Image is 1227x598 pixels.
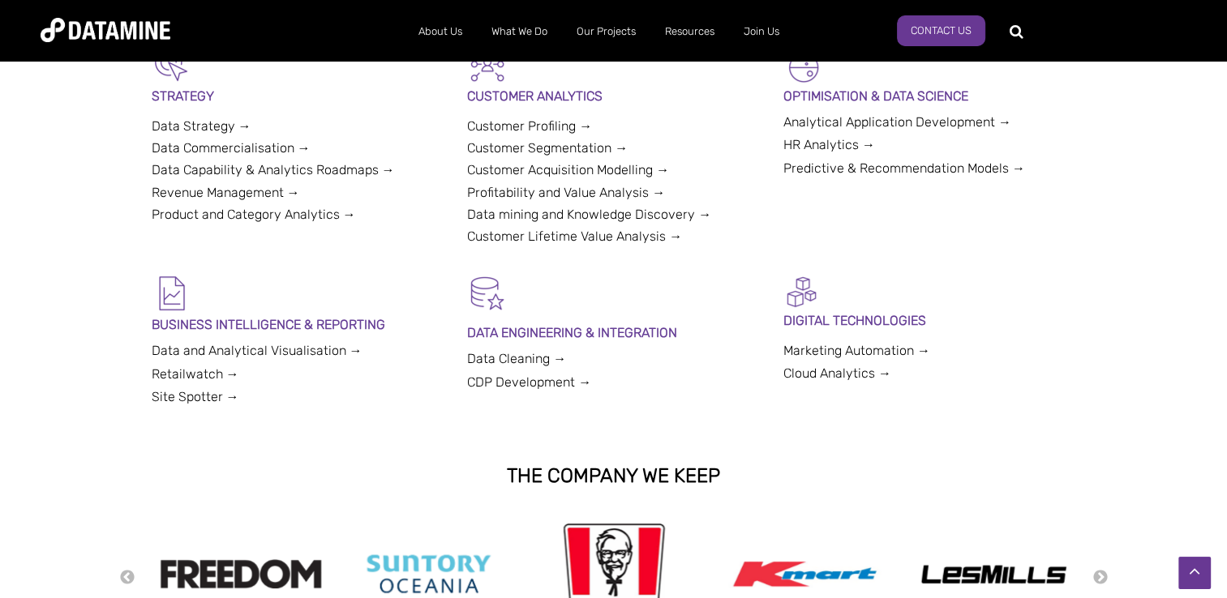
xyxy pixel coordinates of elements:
a: Cloud Analytics → [783,365,891,381]
img: Customer Analytics [467,45,508,85]
a: Data Cleaning → [467,351,566,366]
a: Data Commercialisation → [152,140,311,156]
img: Digital Activation [783,273,820,310]
a: Customer Segmentation → [467,140,628,156]
img: Strategy-1 [152,45,192,85]
a: CDP Development → [467,374,591,390]
p: CUSTOMER ANALYTICS [467,85,760,107]
img: Datamine [41,18,170,42]
a: Data Capability & Analytics Roadmaps → [152,162,395,177]
a: Revenue Management → [152,185,300,200]
img: Data Hygiene [467,273,508,314]
a: Data mining and Knowledge Discovery → [467,207,711,222]
a: Product and Category Analytics → [152,207,356,222]
img: Freedom logo [160,559,322,589]
a: Resources [650,11,729,53]
img: BI & Reporting [152,273,192,314]
p: STRATEGY [152,85,444,107]
a: What We Do [477,11,562,53]
a: Profitability and Value Analysis → [467,185,665,200]
a: Marketing Automation → [783,343,930,358]
p: DATA ENGINEERING & INTEGRATION [467,322,760,344]
img: Les Mills Logo [912,559,1075,588]
a: Customer Acquisition Modelling → [467,162,669,177]
strong: THE COMPANY WE KEEP [507,464,720,487]
a: HR Analytics → [783,137,875,152]
a: Data Strategy → [152,118,251,134]
p: OPTIMISATION & DATA SCIENCE [783,85,1076,107]
a: Data and Analytical Visualisation → [152,343,363,358]
a: Customer Profiling → [467,118,592,134]
a: Customer Lifetime Value Analysis → [467,229,682,244]
a: About Us [404,11,477,53]
p: DIGITAL TECHNOLOGIES [783,310,1076,331]
button: Previous [119,569,135,587]
a: Analytical Application Development → [783,114,1011,130]
a: Site Spotter → [152,389,239,404]
a: Contact Us [897,15,985,46]
p: BUSINESS INTELLIGENCE & REPORTING [152,314,444,335]
a: Our Projects [562,11,650,53]
img: Optimisation & Data Science [783,45,824,85]
a: Retailwatch → [152,366,239,382]
button: Next [1092,569,1109,587]
a: Join Us [729,11,794,53]
a: Predictive & Recommendation Models → [783,160,1025,176]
